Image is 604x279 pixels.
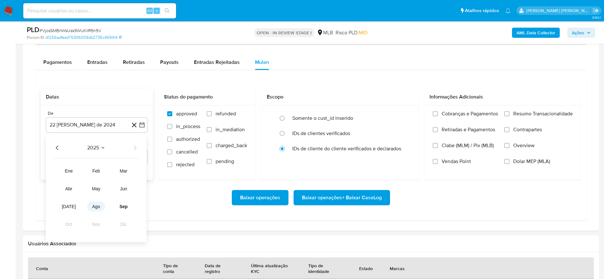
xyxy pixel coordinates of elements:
[465,7,499,14] span: Atalhos rápidos
[156,8,158,14] span: s
[526,8,591,14] p: lucas.santiago@mercadolivre.com
[254,28,314,37] p: OPEN - IN REVIEW STAGE I
[46,35,122,40] a: d1256adfaed76306009db2735c459414
[593,7,599,14] a: Sair
[147,8,152,14] span: Alt
[160,6,174,15] button: search-icon
[567,28,595,38] button: Ações
[28,241,594,247] h2: Usuários Associados
[572,28,584,38] span: Ações
[23,7,176,15] input: Pesquise usuários ou casos...
[505,8,511,13] a: Notificações
[592,15,601,20] span: 3.160.1
[39,27,101,34] span: # VjosSMBnWsUss9WUKilR5n5V
[27,24,39,35] b: PLD
[359,29,368,36] span: MID
[516,28,555,38] b: AML Data Collector
[27,35,44,40] b: Person ID
[317,29,333,36] div: MLB
[512,28,560,38] button: AML Data Collector
[336,29,368,36] span: Risco PLD:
